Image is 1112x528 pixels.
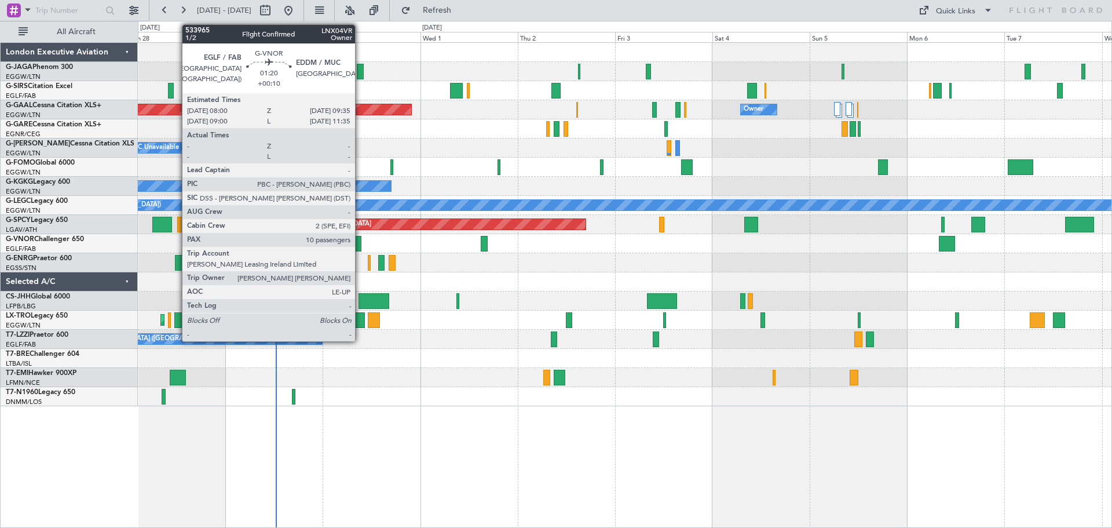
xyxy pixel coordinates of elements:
[396,1,465,20] button: Refresh
[6,332,68,338] a: T7-LZZIPraetor 600
[6,370,76,377] a: T7-EMIHawker 900XP
[164,311,346,329] div: Planned Maint [GEOGRAPHIC_DATA] ([GEOGRAPHIC_DATA])
[6,92,36,100] a: EGLF/FAB
[30,28,122,36] span: All Aircraft
[1004,32,1102,42] div: Tue 7
[13,23,126,41] button: All Aircraft
[6,321,41,330] a: EGGW/LTN
[6,217,68,224] a: G-SPCYLegacy 650
[6,111,41,119] a: EGGW/LTN
[6,340,36,349] a: EGLF/FAB
[6,351,79,358] a: T7-BREChallenger 604
[6,140,134,147] a: G-[PERSON_NAME]Cessna Citation XLS
[6,179,70,185] a: G-KGKGLegacy 600
[6,140,70,147] span: G-[PERSON_NAME]
[936,6,975,17] div: Quick Links
[6,121,32,128] span: G-GARE
[907,32,1004,42] div: Mon 6
[6,198,68,205] a: G-LEGCLegacy 600
[744,101,763,118] div: Owner
[35,2,102,19] input: Trip Number
[6,312,68,319] a: LX-TROLegacy 650
[323,32,420,42] div: Tue 30
[6,179,33,185] span: G-KGKG
[6,236,84,243] a: G-VNORChallenger 650
[6,72,41,81] a: EGGW/LTN
[6,236,34,243] span: G-VNOR
[810,32,907,42] div: Sun 5
[6,359,32,368] a: LTBA/ISL
[6,225,37,234] a: LGAV/ATH
[6,217,31,224] span: G-SPCY
[6,245,36,253] a: EGLF/FAB
[261,216,371,233] div: Planned Maint [GEOGRAPHIC_DATA]
[6,332,30,338] span: T7-LZZI
[6,293,31,300] span: CS-JHH
[185,82,368,99] div: Planned Maint [GEOGRAPHIC_DATA] ([GEOGRAPHIC_DATA])
[6,130,41,139] a: EGNR/CEG
[6,198,31,205] span: G-LEGC
[6,255,72,262] a: G-ENRGPraetor 600
[422,23,442,33] div: [DATE]
[6,370,28,377] span: T7-EMI
[6,159,35,166] span: G-FOMO
[6,64,73,71] a: G-JAGAPhenom 300
[6,83,72,90] a: G-SIRSCitation Excel
[6,264,36,272] a: EGSS/STN
[712,32,810,42] div: Sat 4
[6,83,28,90] span: G-SIRS
[6,255,33,262] span: G-ENRG
[6,206,41,215] a: EGGW/LTN
[413,6,462,14] span: Refresh
[6,102,101,109] a: G-GAALCessna Citation XLS+
[6,398,42,406] a: DNMM/LOS
[6,187,41,196] a: EGGW/LTN
[6,351,30,358] span: T7-BRE
[6,168,41,177] a: EGGW/LTN
[6,293,70,300] a: CS-JHHGlobal 6000
[131,139,179,156] div: A/C Unavailable
[420,32,518,42] div: Wed 1
[225,32,323,42] div: Mon 29
[197,5,251,16] span: [DATE] - [DATE]
[140,23,160,33] div: [DATE]
[518,32,615,42] div: Thu 2
[913,1,998,20] button: Quick Links
[6,389,38,396] span: T7-N1960
[6,102,32,109] span: G-GAAL
[615,32,712,42] div: Fri 3
[6,121,101,128] a: G-GARECessna Citation XLS+
[6,302,36,311] a: LFPB/LBG
[6,159,75,166] a: G-FOMOGlobal 6000
[6,389,75,396] a: T7-N1960Legacy 650
[6,149,41,158] a: EGGW/LTN
[6,312,31,319] span: LX-TRO
[6,378,40,387] a: LFMN/NCE
[128,32,225,42] div: Sun 28
[6,64,32,71] span: G-JAGA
